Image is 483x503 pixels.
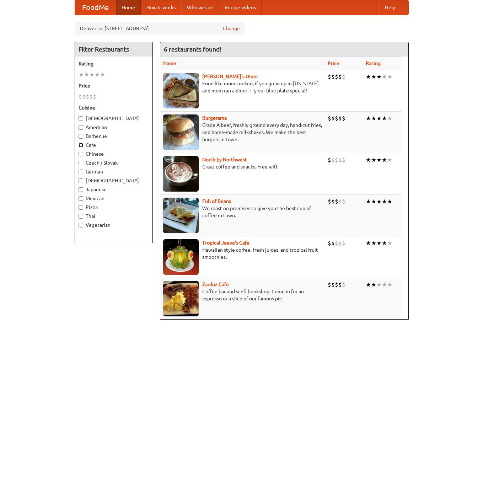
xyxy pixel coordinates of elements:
[376,239,382,247] li: ★
[366,198,371,205] li: ★
[342,73,345,81] li: $
[86,93,89,101] li: $
[328,114,331,122] li: $
[79,223,83,228] input: Vegetarian
[331,156,335,164] li: $
[342,114,345,122] li: $
[335,73,338,81] li: $
[366,156,371,164] li: ★
[335,281,338,289] li: $
[79,177,149,184] label: [DEMOGRAPHIC_DATA]
[79,133,149,140] label: Barbecue
[79,115,149,122] label: [DEMOGRAPHIC_DATA]
[163,122,322,143] p: Grade A beef, freshly ground every day, hand-cut fries, and home-made milkshakes. We make the bes...
[163,198,199,233] img: beans.jpg
[331,114,335,122] li: $
[382,239,387,247] li: ★
[202,240,249,246] a: Tropical Jeeve's Cafe
[75,42,152,57] h4: Filter Restaurants
[79,161,83,165] input: Czech / Slovak
[163,60,176,66] a: Name
[202,115,227,121] b: Burgerama
[79,205,83,210] input: Pizza
[79,178,83,183] input: [DEMOGRAPHIC_DATA]
[82,93,86,101] li: $
[335,239,338,247] li: $
[387,239,392,247] li: ★
[387,281,392,289] li: ★
[387,156,392,164] li: ★
[338,156,342,164] li: $
[371,198,376,205] li: ★
[371,156,376,164] li: ★
[328,156,331,164] li: $
[328,239,331,247] li: $
[79,104,149,111] h5: Cuisine
[79,195,149,202] label: Mexican
[335,198,338,205] li: $
[79,221,149,229] label: Vegetarian
[202,74,258,79] a: [PERSON_NAME]'s Diner
[164,46,221,53] ng-pluralize: 6 restaurants found!
[163,205,322,219] p: We roast on premises to give you the best cup of coffee in town.
[79,125,83,130] input: American
[338,281,342,289] li: $
[79,168,149,175] label: German
[376,156,382,164] li: ★
[141,0,181,15] a: How it works
[202,157,247,162] a: North by Northwest
[371,114,376,122] li: ★
[79,187,83,192] input: Japanese
[163,80,322,94] p: Food like mom cooked, if you grew up in [US_STATE] and mom ran a diner. Try our blue plate special!
[342,156,345,164] li: $
[328,281,331,289] li: $
[328,60,339,66] a: Price
[379,0,401,15] a: Help
[382,73,387,81] li: ★
[79,116,83,121] input: [DEMOGRAPHIC_DATA]
[366,281,371,289] li: ★
[181,0,219,15] a: Who we are
[342,198,345,205] li: $
[202,198,231,204] a: Full of Beans
[79,150,149,157] label: Chinese
[93,93,96,101] li: $
[100,71,105,79] li: ★
[79,143,83,148] input: Cafe
[371,239,376,247] li: ★
[376,198,382,205] li: ★
[382,114,387,122] li: ★
[79,170,83,174] input: German
[163,288,322,302] p: Coffee bar and sci-fi bookshop. Come in for an espresso or a slice of our famous pie.
[202,282,229,287] a: Zardoz Cafe
[79,152,83,156] input: Chinese
[219,0,262,15] a: Recipe videos
[163,163,322,170] p: Great coffee and snacks. Free wifi.
[95,71,100,79] li: ★
[79,60,149,67] h5: Rating
[338,239,342,247] li: $
[79,82,149,89] h5: Price
[376,281,382,289] li: ★
[331,239,335,247] li: $
[382,198,387,205] li: ★
[338,198,342,205] li: $
[89,71,95,79] li: ★
[366,239,371,247] li: ★
[342,281,345,289] li: $
[382,281,387,289] li: ★
[79,93,82,101] li: $
[79,196,83,201] input: Mexican
[335,156,338,164] li: $
[387,114,392,122] li: ★
[338,73,342,81] li: $
[75,0,116,15] a: FoodMe
[79,213,149,220] label: Thai
[342,239,345,247] li: $
[331,198,335,205] li: $
[376,73,382,81] li: ★
[79,159,149,166] label: Czech / Slovak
